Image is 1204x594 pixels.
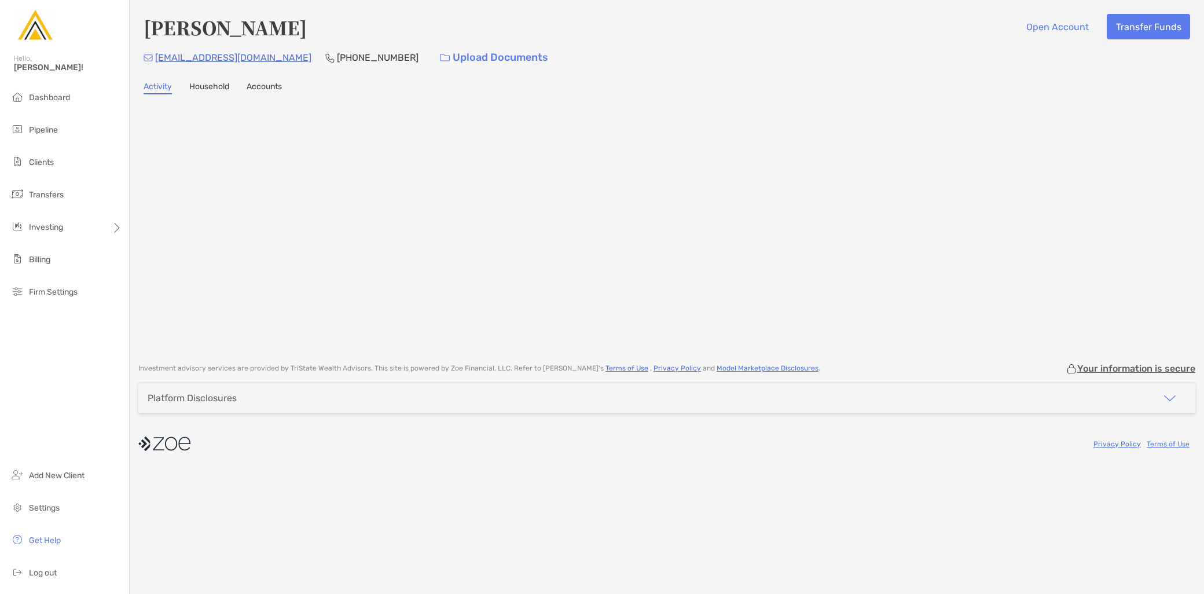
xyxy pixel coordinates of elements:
[10,252,24,266] img: billing icon
[10,122,24,136] img: pipeline icon
[337,50,419,65] p: [PHONE_NUMBER]
[10,565,24,579] img: logout icon
[10,90,24,104] img: dashboard icon
[1163,391,1177,405] img: icon arrow
[144,14,307,41] h4: [PERSON_NAME]
[14,63,122,72] span: [PERSON_NAME]!
[138,431,190,457] img: company logo
[10,468,24,482] img: add_new_client icon
[29,93,70,102] span: Dashboard
[29,125,58,135] span: Pipeline
[189,82,229,94] a: Household
[10,219,24,233] img: investing icon
[29,568,57,578] span: Log out
[1017,14,1097,39] button: Open Account
[155,50,311,65] p: [EMAIL_ADDRESS][DOMAIN_NAME]
[10,155,24,168] img: clients icon
[605,364,648,372] a: Terms of Use
[10,284,24,298] img: firm-settings icon
[29,222,63,232] span: Investing
[1107,14,1190,39] button: Transfer Funds
[247,82,282,94] a: Accounts
[144,54,153,61] img: Email Icon
[29,255,50,265] span: Billing
[432,45,556,70] a: Upload Documents
[14,5,56,46] img: Zoe Logo
[1093,440,1141,448] a: Privacy Policy
[29,287,78,297] span: Firm Settings
[29,190,64,200] span: Transfers
[138,364,820,373] p: Investment advisory services are provided by TriState Wealth Advisors . This site is powered by Z...
[717,364,818,372] a: Model Marketplace Disclosures
[654,364,701,372] a: Privacy Policy
[10,187,24,201] img: transfers icon
[29,471,85,481] span: Add New Client
[29,157,54,167] span: Clients
[440,54,450,62] img: button icon
[144,82,172,94] a: Activity
[10,533,24,547] img: get-help icon
[148,393,237,404] div: Platform Disclosures
[29,536,61,545] span: Get Help
[10,500,24,514] img: settings icon
[29,503,60,513] span: Settings
[325,53,335,63] img: Phone Icon
[1077,363,1195,374] p: Your information is secure
[1147,440,1190,448] a: Terms of Use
